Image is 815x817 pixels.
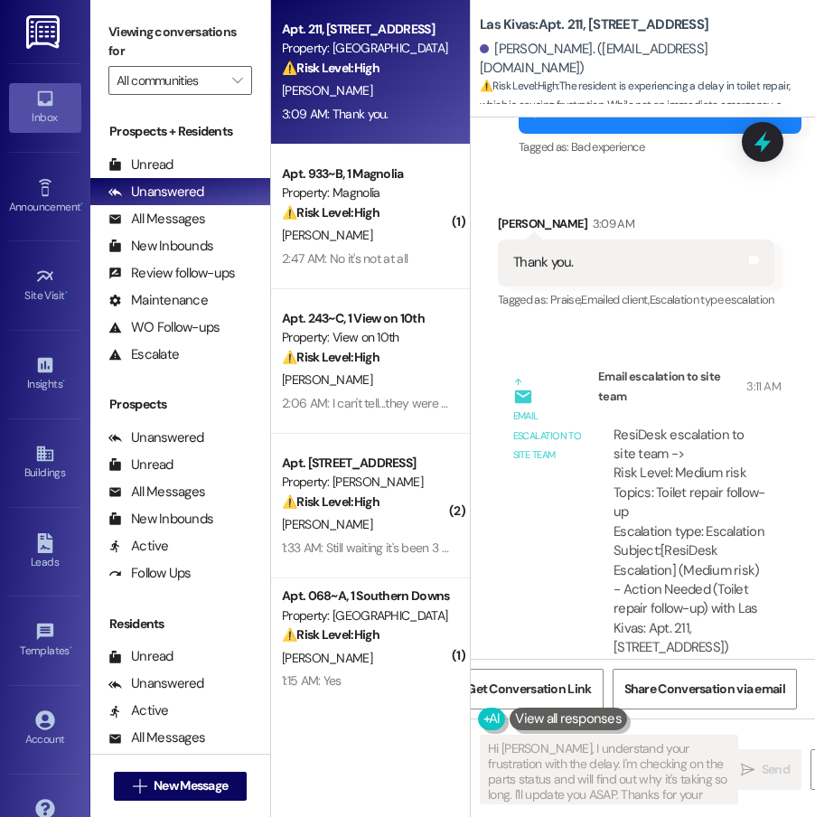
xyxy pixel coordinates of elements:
[480,79,557,93] strong: ⚠️ Risk Level: High
[588,214,634,233] div: 3:09 AM
[108,155,173,174] div: Unread
[154,776,228,795] span: New Message
[90,122,270,141] div: Prospects + Residents
[550,292,581,307] span: Praise ,
[133,779,146,794] i: 
[729,749,801,790] button: Send
[65,286,68,299] span: •
[108,210,205,229] div: All Messages
[454,669,603,709] button: Get Conversation Link
[614,426,765,542] div: ResiDesk escalation to site team -> Risk Level: Medium risk Topics: Toilet repair follow-up Escal...
[282,250,407,267] div: 2:47 AM: No it's not at all
[282,371,372,388] span: [PERSON_NAME]
[481,736,737,803] textarea: Hi [PERSON_NAME], I understand your frustration with the delay. I'm checking on the parts status ...
[282,227,372,243] span: [PERSON_NAME]
[108,510,213,529] div: New Inbounds
[9,616,81,665] a: Templates •
[282,39,449,58] div: Property: [GEOGRAPHIC_DATA]
[9,350,81,399] a: Insights •
[282,626,379,643] strong: ⚠️ Risk Level: High
[498,214,774,239] div: [PERSON_NAME]
[282,60,379,76] strong: ⚠️ Risk Level: High
[282,82,372,99] span: [PERSON_NAME]
[9,83,81,132] a: Inbox
[80,198,83,211] span: •
[480,15,708,34] b: Las Kivas: Apt. 211, [STREET_ADDRESS]
[282,20,449,39] div: Apt. 211, [STREET_ADDRESS]
[282,309,449,328] div: Apt. 243~C, 1 View on 10th
[613,669,797,709] button: Share Conversation via email
[70,642,72,654] span: •
[282,516,372,532] span: [PERSON_NAME]
[282,672,342,689] div: 1:15 AM: Yes
[282,349,379,365] strong: ⚠️ Risk Level: High
[614,541,765,658] div: Subject: [ResiDesk Escalation] (Medium risk) - Action Needed (Toilet repair follow-up) with Las K...
[513,253,574,272] div: Thank you.
[108,674,204,693] div: Unanswered
[282,328,449,347] div: Property: View on 10th
[108,183,204,202] div: Unanswered
[90,395,270,414] div: Prospects
[282,204,379,221] strong: ⚠️ Risk Level: High
[108,237,213,256] div: New Inbounds
[108,345,179,364] div: Escalate
[114,772,248,801] button: New Message
[282,164,449,183] div: Apt. 933~B, 1 Magnolia
[624,680,785,699] span: Share Conversation via email
[9,528,81,577] a: Leads
[117,66,223,95] input: All communities
[480,40,801,79] div: [PERSON_NAME]. ([EMAIL_ADDRESS][DOMAIN_NAME])
[741,763,754,777] i: 
[498,286,774,313] div: Tagged as:
[108,18,252,66] label: Viewing conversations for
[480,77,815,193] span: : The resident is experiencing a delay in toilet repair, which is causing frustration. While not ...
[108,264,235,283] div: Review follow-ups
[282,650,372,666] span: [PERSON_NAME]
[108,701,169,720] div: Active
[108,728,205,747] div: All Messages
[9,438,81,487] a: Buildings
[282,395,632,411] div: 2:06 AM: I can't tell...they were supposed to come [DATE] but didn't.
[108,318,220,337] div: WO Follow-ups
[282,183,449,202] div: Property: Magnolia
[9,261,81,310] a: Site Visit •
[650,292,774,307] span: Escalation type escalation
[108,483,205,502] div: All Messages
[762,760,790,779] span: Send
[742,377,780,396] div: 3:11 AM
[513,407,584,465] div: Email escalation to site team
[282,106,389,122] div: 3:09 AM: Thank you.
[90,615,270,634] div: Residents
[282,454,449,473] div: Apt. [STREET_ADDRESS]
[108,647,173,666] div: Unread
[581,292,649,307] span: Emailed client ,
[282,587,449,606] div: Apt. 068~A, 1 Southern Downs
[108,291,208,310] div: Maintenance
[282,473,449,492] div: Property: [PERSON_NAME]
[9,705,81,754] a: Account
[232,73,242,88] i: 
[108,455,173,474] div: Unread
[282,493,379,510] strong: ⚠️ Risk Level: High
[26,15,63,49] img: ResiDesk Logo
[108,537,169,556] div: Active
[571,139,644,155] span: Bad experience
[598,367,781,411] div: Email escalation to site team
[108,564,192,583] div: Follow Ups
[282,606,449,625] div: Property: [GEOGRAPHIC_DATA]
[108,428,204,447] div: Unanswered
[62,375,65,388] span: •
[466,680,591,699] span: Get Conversation Link
[519,134,801,160] div: Tagged as:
